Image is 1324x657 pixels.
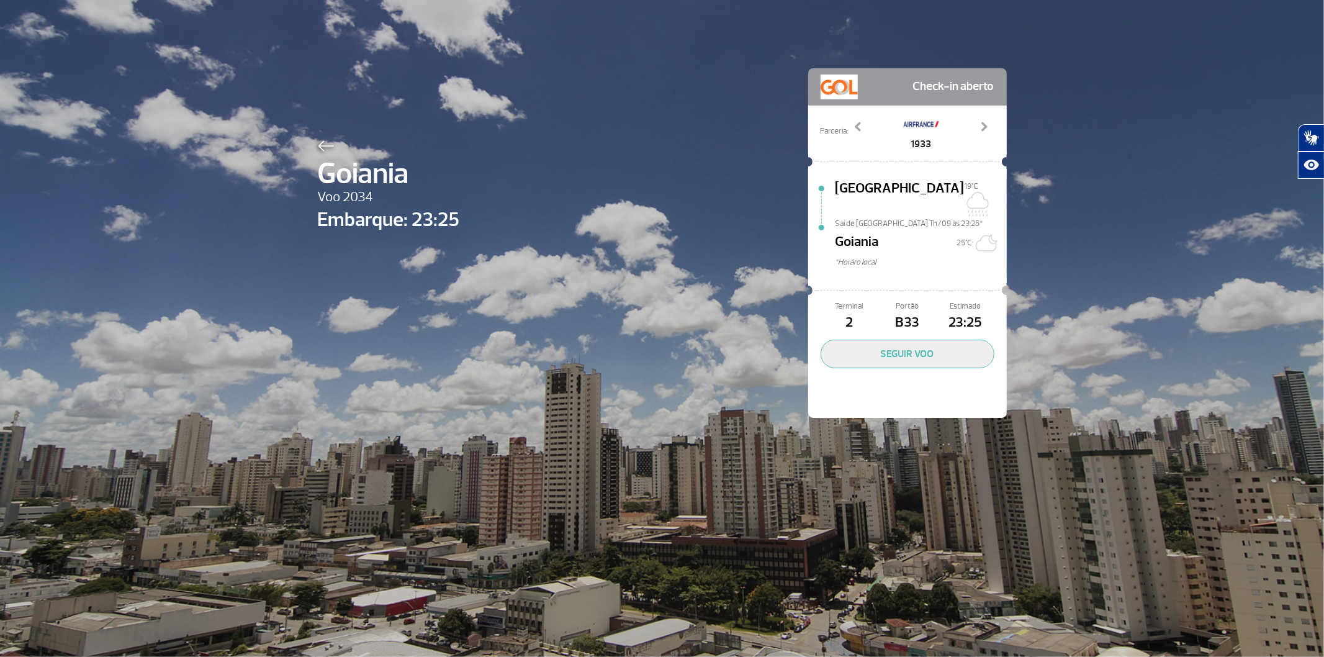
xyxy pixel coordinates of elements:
div: Plugin de acessibilidade da Hand Talk. [1298,124,1324,179]
button: SEGUIR VOO [821,340,994,368]
span: 25°C [957,238,973,248]
span: 1933 [903,137,940,152]
span: 19°C [964,181,978,191]
span: Parceria: [821,125,849,137]
span: Terminal [821,301,878,312]
span: Voo 2034 [318,187,460,208]
span: B33 [878,312,936,333]
span: [GEOGRAPHIC_DATA] [835,178,964,218]
span: 23:25 [936,312,994,333]
span: Check-in aberto [913,75,994,99]
img: Céu limpo [973,230,998,255]
span: Goiania [835,232,878,256]
button: Abrir recursos assistivos. [1298,152,1324,179]
span: Embarque: 23:25 [318,205,460,235]
span: Sai de [GEOGRAPHIC_DATA] Th/09 às 23:25* [835,218,1007,227]
span: *Horáro local [835,256,1007,268]
span: 2 [821,312,878,333]
span: Estimado [936,301,994,312]
span: Portão [878,301,936,312]
span: Goiania [318,152,460,196]
img: Nublado [964,192,989,217]
button: Abrir tradutor de língua de sinais. [1298,124,1324,152]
